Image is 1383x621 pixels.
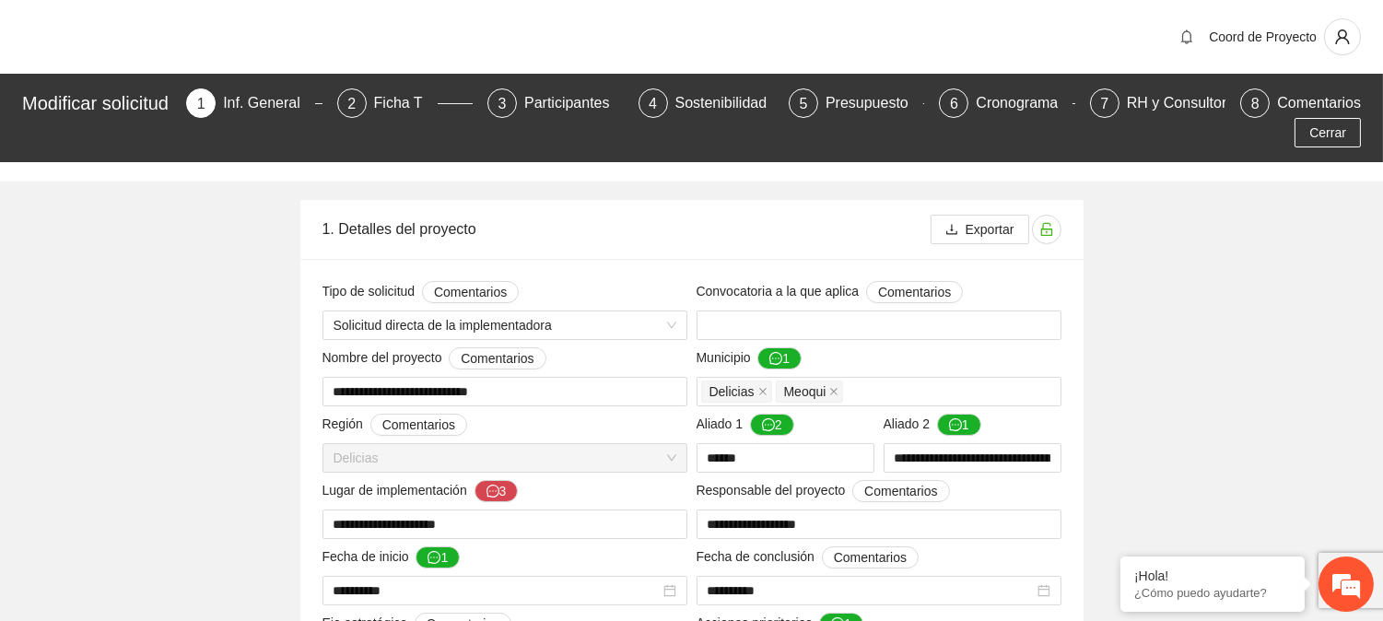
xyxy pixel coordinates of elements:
span: Delicias [709,381,755,402]
span: close [829,387,838,396]
span: 4 [649,96,657,111]
button: Fecha de conclusión [822,546,919,568]
span: Nombre del proyecto [322,347,546,369]
span: Aliado 2 [884,414,981,436]
span: Comentarios [834,547,907,568]
span: Solicitud directa de la implementadora [334,311,676,339]
span: close [758,387,768,396]
div: Chatee con nosotros ahora [96,94,310,118]
div: 3Participantes [487,88,623,118]
button: Convocatoria a la que aplica [866,281,963,303]
div: Inf. General [223,88,315,118]
span: user [1325,29,1360,45]
span: 8 [1251,96,1260,111]
div: Cronograma [976,88,1072,118]
span: 1 [197,96,205,111]
span: Delicias [701,381,772,403]
span: Meoqui [776,381,844,403]
span: Comentarios [878,282,951,302]
div: 8Comentarios [1240,88,1361,118]
div: Comentarios [1277,88,1361,118]
span: Municipio [697,347,803,369]
div: Sostenibilidad [675,88,782,118]
span: Comentarios [434,282,507,302]
span: Exportar [966,219,1014,240]
div: Presupuesto [826,88,923,118]
span: Aliado 1 [697,414,794,436]
button: Municipio [757,347,802,369]
span: Región [322,414,468,436]
button: downloadExportar [931,215,1029,244]
div: 6Cronograma [939,88,1074,118]
div: 5Presupuesto [789,88,924,118]
span: Comentarios [461,348,533,369]
span: Delicias [334,444,676,472]
span: 3 [498,96,507,111]
div: 1Inf. General [186,88,322,118]
button: Aliado 2 [937,414,981,436]
span: Fecha de conclusión [697,546,920,568]
button: Tipo de solicitud [422,281,519,303]
button: Nombre del proyecto [449,347,545,369]
div: 2Ficha T [337,88,473,118]
span: unlock [1033,222,1061,237]
button: Región [370,414,467,436]
div: 7RH y Consultores [1090,88,1225,118]
textarea: Escriba su mensaje y pulse “Intro” [9,420,351,485]
span: Tipo de solicitud [322,281,520,303]
span: Fecha de inicio [322,546,461,568]
span: download [945,223,958,238]
span: Meoqui [784,381,826,402]
div: 1. Detalles del proyecto [322,203,931,255]
div: Modificar solicitud [22,88,175,118]
span: Coord de Proyecto [1209,29,1317,44]
span: message [762,418,775,433]
p: ¿Cómo puedo ayudarte? [1134,586,1291,600]
div: Minimizar ventana de chat en vivo [302,9,346,53]
button: Fecha de inicio [416,546,460,568]
span: message [486,485,499,499]
span: message [769,352,782,367]
div: Ficha T [374,88,438,118]
div: RH y Consultores [1127,88,1257,118]
span: Estamos en línea. [107,205,254,391]
button: Lugar de implementación [475,480,519,502]
span: message [428,551,440,566]
span: message [949,418,962,433]
button: Cerrar [1295,118,1361,147]
span: bell [1173,29,1201,44]
span: Comentarios [382,415,455,435]
span: 7 [1100,96,1108,111]
div: ¡Hola! [1134,568,1291,583]
span: Responsable del proyecto [697,480,950,502]
span: Convocatoria a la que aplica [697,281,964,303]
span: 6 [950,96,958,111]
button: bell [1172,22,1201,52]
span: Cerrar [1309,123,1346,143]
span: Lugar de implementación [322,480,519,502]
div: 4Sostenibilidad [639,88,774,118]
span: 5 [800,96,808,111]
button: user [1324,18,1361,55]
button: unlock [1032,215,1061,244]
div: Participantes [524,88,625,118]
button: Aliado 1 [750,414,794,436]
button: Responsable del proyecto [852,480,949,502]
span: 2 [347,96,356,111]
span: Comentarios [864,481,937,501]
